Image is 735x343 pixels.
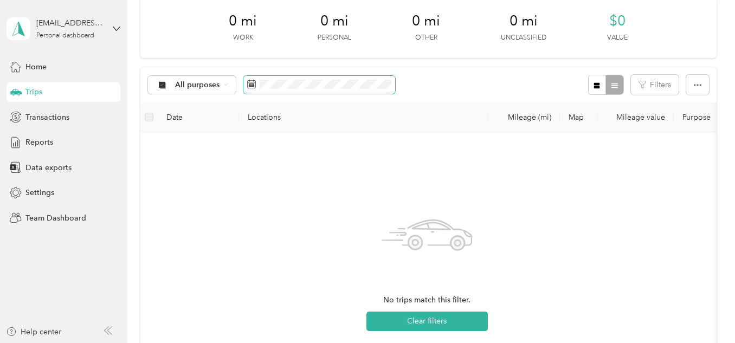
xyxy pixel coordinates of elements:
th: Map [560,102,598,132]
span: Transactions [25,112,69,123]
th: Date [158,102,239,132]
p: Other [415,33,437,43]
button: Filters [631,75,679,95]
span: Settings [25,187,54,198]
span: All purposes [175,81,220,89]
span: Data exports [25,162,72,173]
span: $0 [609,12,626,30]
div: Personal dashboard [36,33,94,39]
p: Unclassified [501,33,546,43]
th: Locations [239,102,488,132]
span: 0 mi [320,12,349,30]
span: 0 mi [229,12,257,30]
span: Home [25,61,47,73]
span: No trips match this filter. [383,294,470,306]
span: Team Dashboard [25,212,86,224]
p: Value [607,33,628,43]
p: Work [233,33,253,43]
button: Clear filters [366,312,488,331]
iframe: Everlance-gr Chat Button Frame [674,282,735,343]
div: [EMAIL_ADDRESS][DOMAIN_NAME] [36,17,104,29]
p: Personal [318,33,351,43]
button: Help center [6,326,61,338]
span: Reports [25,137,53,148]
span: 0 mi [510,12,538,30]
span: 0 mi [412,12,440,30]
th: Mileage (mi) [488,102,560,132]
th: Mileage value [598,102,674,132]
span: Trips [25,86,42,98]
